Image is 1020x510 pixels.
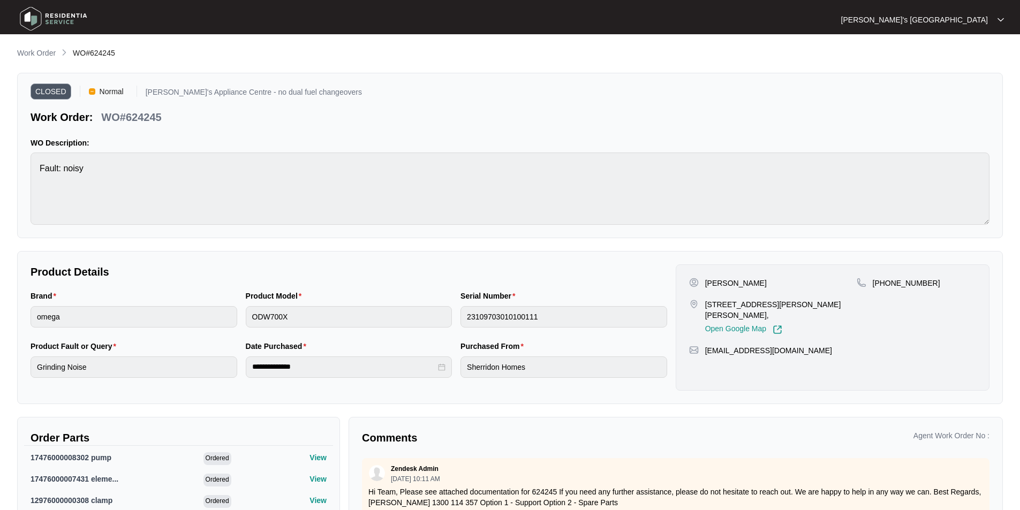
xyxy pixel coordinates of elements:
[391,476,440,482] p: [DATE] 10:11 AM
[913,430,989,441] p: Agent Work Order No :
[203,495,231,508] span: Ordered
[16,3,91,35] img: residentia service logo
[773,325,782,334] img: Link-External
[460,306,667,328] input: Serial Number
[309,452,327,463] p: View
[31,306,237,328] input: Brand
[705,345,832,356] p: [EMAIL_ADDRESS][DOMAIN_NAME]
[689,299,699,309] img: map-pin
[60,48,69,57] img: chevron-right
[368,486,983,508] p: Hi Team, Please see attached documentation for 624245 If you need any further assistance, please ...
[252,361,436,372] input: Date Purchased
[873,278,940,288] p: [PHONE_NUMBER]
[31,430,327,445] p: Order Parts
[31,264,667,279] p: Product Details
[705,278,767,288] p: [PERSON_NAME]
[203,452,231,465] span: Ordered
[31,291,61,301] label: Brand
[31,496,112,505] span: 12976000000308 clamp
[31,138,989,148] p: WO Description:
[95,83,128,100] span: Normal
[31,453,111,462] span: 17476000008302 pump
[309,474,327,484] p: View
[460,341,528,352] label: Purchased From
[689,278,699,287] img: user-pin
[31,153,989,225] textarea: Fault: noisy
[841,14,988,25] p: [PERSON_NAME]'s [GEOGRAPHIC_DATA]
[309,495,327,506] p: View
[857,278,866,287] img: map-pin
[705,325,782,334] a: Open Google Map
[73,49,115,57] span: WO#624245
[705,299,857,321] p: [STREET_ADDRESS][PERSON_NAME][PERSON_NAME],
[31,356,237,378] input: Product Fault or Query
[146,88,362,100] p: [PERSON_NAME]'s Appliance Centre - no dual fuel changeovers
[998,17,1004,22] img: dropdown arrow
[391,465,439,473] p: Zendesk Admin
[369,465,385,481] img: user.svg
[246,291,306,301] label: Product Model
[101,110,161,125] p: WO#624245
[31,83,71,100] span: CLOSED
[460,356,667,378] input: Purchased From
[362,430,668,445] p: Comments
[31,475,118,483] span: 17476000007431 eleme...
[15,48,58,59] a: Work Order
[246,306,452,328] input: Product Model
[460,291,519,301] label: Serial Number
[89,88,95,95] img: Vercel Logo
[17,48,56,58] p: Work Order
[31,110,93,125] p: Work Order:
[31,341,120,352] label: Product Fault or Query
[689,345,699,355] img: map-pin
[246,341,311,352] label: Date Purchased
[203,474,231,486] span: Ordered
